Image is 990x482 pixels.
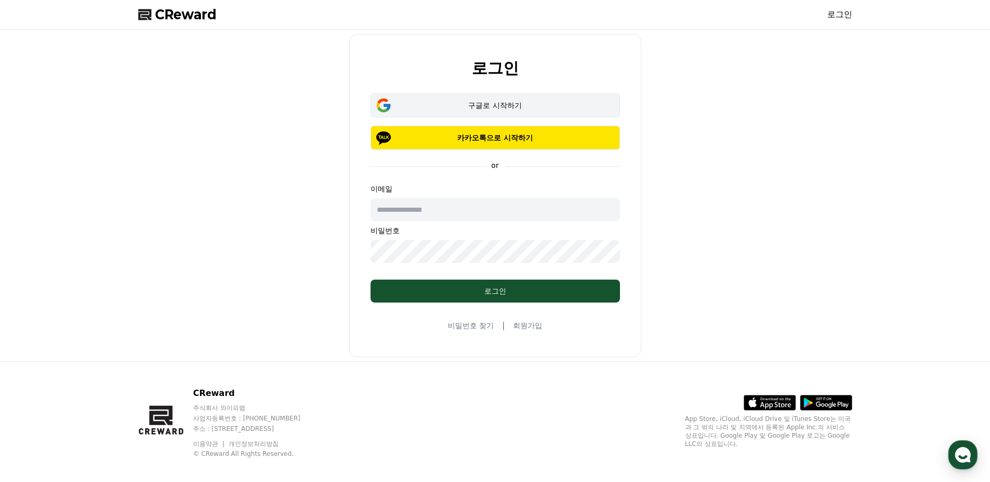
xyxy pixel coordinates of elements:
p: 이메일 [371,184,620,194]
p: © CReward All Rights Reserved. [193,450,320,458]
div: 구글로 시작하기 [386,100,605,111]
a: CReward [138,6,217,23]
span: 홈 [33,346,39,355]
a: 대화 [69,331,135,357]
p: 카카오톡으로 시작하기 [386,132,605,143]
span: | [502,319,505,332]
p: App Store, iCloud, iCloud Drive 및 iTunes Store는 미국과 그 밖의 나라 및 지역에서 등록된 Apple Inc.의 서비스 상표입니다. Goo... [685,415,852,448]
button: 로그인 [371,280,620,303]
p: 비밀번호 [371,225,620,236]
button: 구글로 시작하기 [371,93,620,117]
a: 로그인 [827,8,852,21]
a: 회원가입 [513,320,542,331]
a: 이용약관 [193,440,226,448]
button: 카카오톡으로 시작하기 [371,126,620,150]
p: 사업자등록번호 : [PHONE_NUMBER] [193,414,320,423]
p: 주소 : [STREET_ADDRESS] [193,425,320,433]
p: 주식회사 와이피랩 [193,404,320,412]
span: CReward [155,6,217,23]
span: 대화 [96,347,108,355]
h2: 로그인 [472,59,519,77]
a: 설정 [135,331,200,357]
span: 설정 [161,346,174,355]
a: 비밀번호 찾기 [448,320,494,331]
p: CReward [193,387,320,400]
a: 홈 [3,331,69,357]
a: 개인정보처리방침 [229,440,279,448]
div: 로그인 [391,286,599,296]
p: or [485,160,505,171]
